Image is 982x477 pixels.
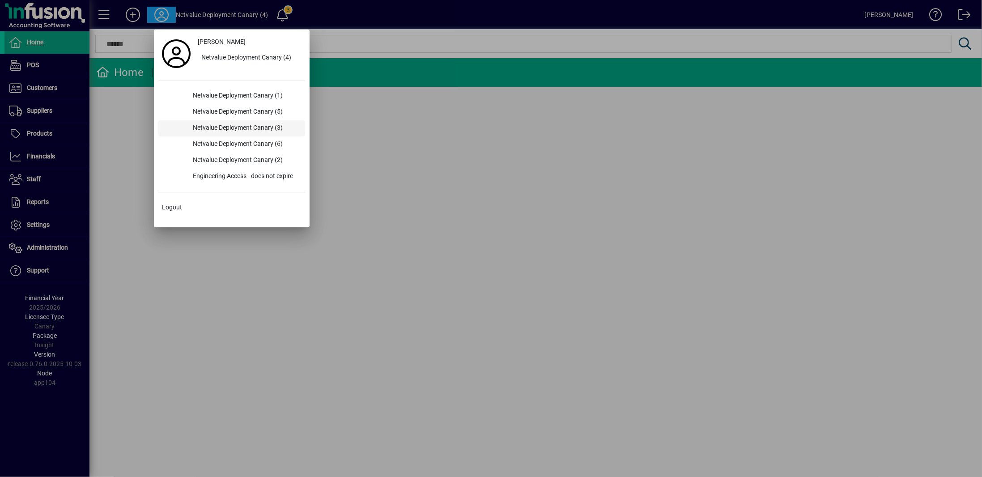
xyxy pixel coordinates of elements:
[158,104,305,120] button: Netvalue Deployment Canary (5)
[194,50,305,66] button: Netvalue Deployment Canary (4)
[158,169,305,185] button: Engineering Access - does not expire
[186,136,305,153] div: Netvalue Deployment Canary (6)
[186,169,305,185] div: Engineering Access - does not expire
[158,136,305,153] button: Netvalue Deployment Canary (6)
[186,120,305,136] div: Netvalue Deployment Canary (3)
[158,46,194,62] a: Profile
[186,153,305,169] div: Netvalue Deployment Canary (2)
[158,120,305,136] button: Netvalue Deployment Canary (3)
[158,88,305,104] button: Netvalue Deployment Canary (1)
[198,37,246,47] span: [PERSON_NAME]
[194,34,305,50] a: [PERSON_NAME]
[158,153,305,169] button: Netvalue Deployment Canary (2)
[162,203,182,212] span: Logout
[186,88,305,104] div: Netvalue Deployment Canary (1)
[158,200,305,216] button: Logout
[186,104,305,120] div: Netvalue Deployment Canary (5)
